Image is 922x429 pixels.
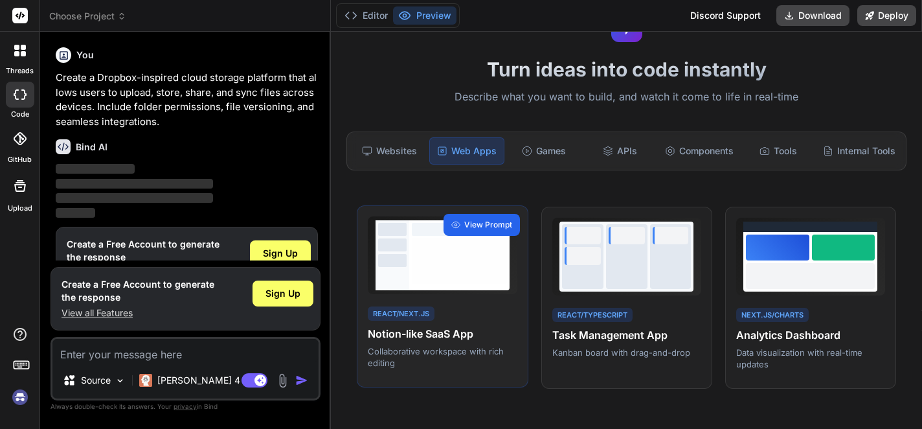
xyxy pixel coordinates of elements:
span: Sign Up [263,247,298,260]
p: Kanban board with drag-and-drop [552,347,701,358]
p: Always double-check its answers. Your in Bind [51,400,320,413]
div: Discord Support [682,5,769,26]
img: icon [295,374,308,387]
img: attachment [275,373,290,388]
div: APIs [583,137,657,165]
p: Create a Dropbox-inspired cloud storage platform that allows users to upload, store, share, and s... [56,71,318,129]
div: Next.js/Charts [736,308,809,323]
h6: Bind AI [76,141,107,154]
div: Web Apps [429,137,504,165]
div: Components [660,137,739,165]
div: React/TypeScript [552,308,633,323]
p: View all Features [62,307,214,319]
button: Download [776,5,849,26]
p: Source [81,374,111,387]
div: Games [507,137,581,165]
h4: Task Management App [552,327,701,343]
h4: Analytics Dashboard [736,327,885,343]
span: ‌ [56,193,213,203]
img: signin [9,386,31,408]
button: Preview [393,6,456,25]
div: React/Next.js [368,307,434,321]
p: [PERSON_NAME] 4 S.. [157,374,254,387]
p: Collaborative workspace with rich editing [368,345,517,369]
p: Describe what you want to build, and watch it come to life in real-time [339,89,914,106]
button: Deploy [857,5,916,26]
span: View Prompt [464,219,512,231]
label: GitHub [8,154,32,165]
span: ‌ [56,164,135,174]
label: Upload [8,203,32,214]
div: Internal Tools [818,137,901,165]
h1: Create a Free Account to generate the response [67,238,219,264]
h6: You [76,49,94,62]
div: Websites [352,137,426,165]
span: Choose Project [49,10,126,23]
span: ‌ [56,179,213,189]
span: privacy [174,402,197,410]
img: Pick Models [115,375,126,386]
span: ‌ [56,208,95,218]
p: Data visualization with real-time updates [736,347,885,370]
span: Sign Up [265,287,300,300]
h1: Create a Free Account to generate the response [62,278,214,304]
h4: Notion-like SaaS App [368,326,517,342]
img: Claude 4 Sonnet [139,374,152,387]
label: threads [6,65,34,76]
div: Tools [741,137,815,165]
button: Editor [339,6,393,25]
h1: Turn ideas into code instantly [339,58,914,81]
label: code [11,109,29,120]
